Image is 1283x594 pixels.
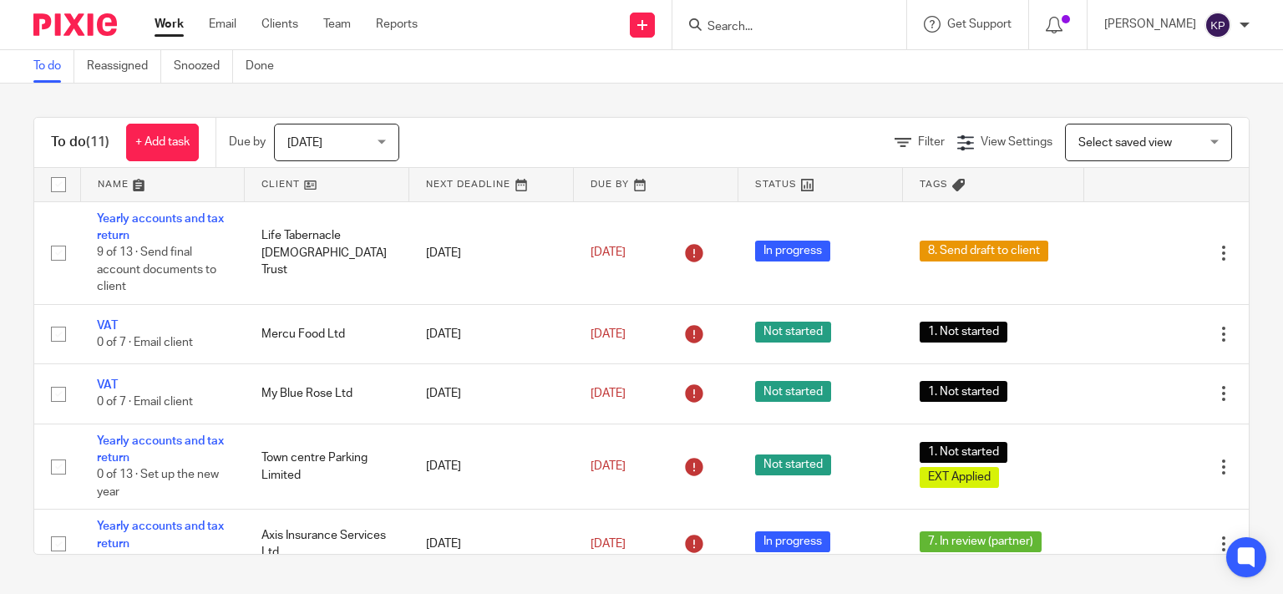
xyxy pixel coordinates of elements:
[755,454,831,475] span: Not started
[591,388,626,399] span: [DATE]
[920,442,1007,463] span: 1. Not started
[261,16,298,33] a: Clients
[323,16,351,33] a: Team
[51,134,109,151] h1: To do
[920,381,1007,402] span: 1. Not started
[126,124,199,161] a: + Add task
[591,460,626,472] span: [DATE]
[287,137,322,149] span: [DATE]
[920,241,1048,261] span: 8. Send draft to client
[755,381,831,402] span: Not started
[755,531,830,552] span: In progress
[591,538,626,550] span: [DATE]
[245,424,409,510] td: Town centre Parking Limited
[245,201,409,304] td: Life Tabernacle [DEMOGRAPHIC_DATA] Trust
[97,379,118,391] a: VAT
[1204,12,1231,38] img: svg%3E
[409,201,574,304] td: [DATE]
[86,135,109,149] span: (11)
[97,337,193,348] span: 0 of 7 · Email client
[245,510,409,578] td: Axis Insurance Services Ltd
[33,50,74,83] a: To do
[591,246,626,258] span: [DATE]
[920,467,999,488] span: EXT Applied
[981,136,1052,148] span: View Settings
[246,50,287,83] a: Done
[33,13,117,36] img: Pixie
[376,16,418,33] a: Reports
[97,470,219,499] span: 0 of 13 · Set up the new year
[209,16,236,33] a: Email
[591,328,626,340] span: [DATE]
[409,424,574,510] td: [DATE]
[97,246,216,292] span: 9 of 13 · Send final account documents to client
[409,364,574,424] td: [DATE]
[97,435,224,464] a: Yearly accounts and tax return
[918,136,945,148] span: Filter
[1078,137,1172,149] span: Select saved view
[245,364,409,424] td: My Blue Rose Ltd
[174,50,233,83] a: Snoozed
[706,20,856,35] input: Search
[97,397,193,409] span: 0 of 7 · Email client
[755,322,831,343] span: Not started
[755,241,830,261] span: In progress
[409,304,574,363] td: [DATE]
[1104,16,1196,33] p: [PERSON_NAME]
[947,18,1012,30] span: Get Support
[155,16,184,33] a: Work
[97,213,224,241] a: Yearly accounts and tax return
[920,322,1007,343] span: 1. Not started
[97,520,224,549] a: Yearly accounts and tax return
[409,510,574,578] td: [DATE]
[245,304,409,363] td: Mercu Food Ltd
[920,531,1042,552] span: 7. In review (partner)
[229,134,266,150] p: Due by
[920,180,948,189] span: Tags
[97,320,118,332] a: VAT
[87,50,161,83] a: Reassigned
